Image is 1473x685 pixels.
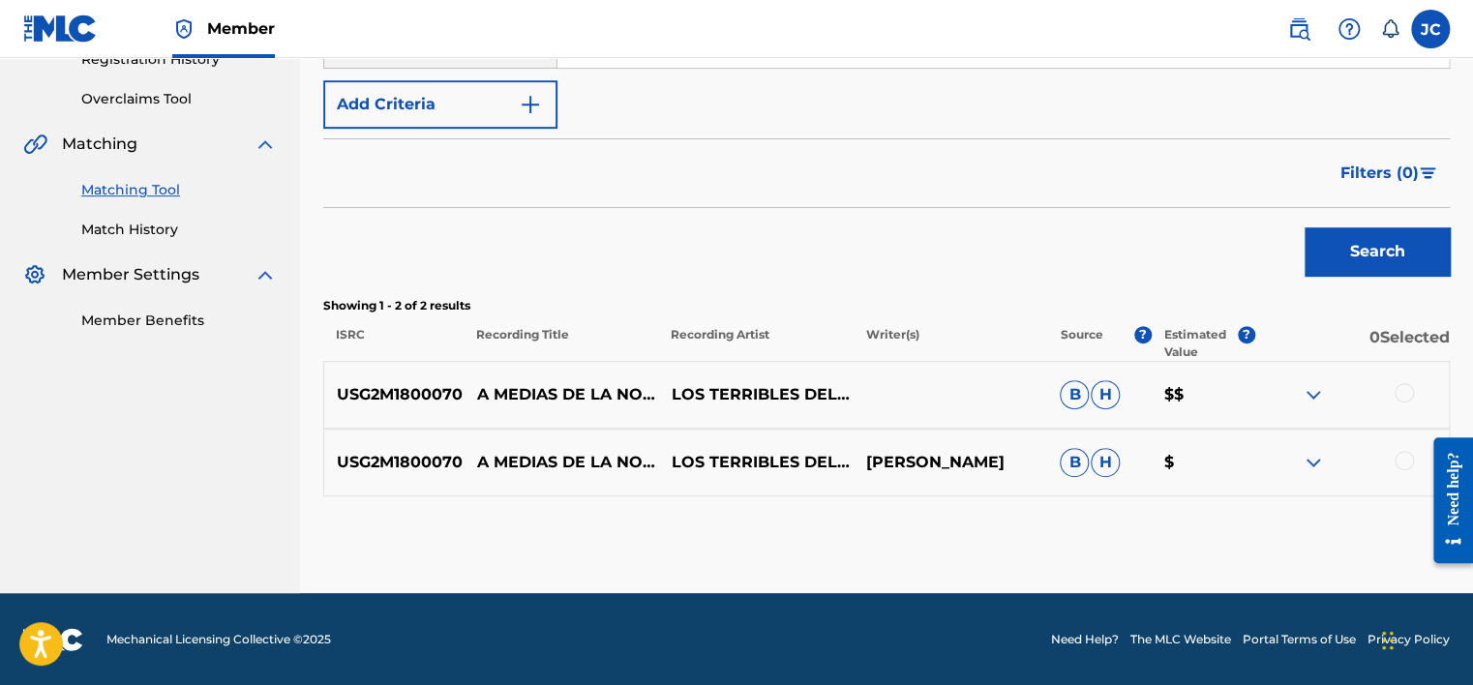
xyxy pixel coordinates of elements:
span: Member Settings [62,263,199,286]
span: B [1060,448,1089,477]
p: [PERSON_NAME] [853,451,1047,474]
button: Filters (0) [1329,149,1450,197]
img: expand [1302,451,1325,474]
p: $ [1151,451,1254,474]
p: Estimated Value [1164,326,1238,361]
a: Registration History [81,49,277,70]
a: The MLC Website [1130,631,1231,648]
img: help [1338,17,1361,41]
img: MLC Logo [23,15,98,43]
p: LOS TERRIBLES DEL NORTE [658,383,853,406]
a: Privacy Policy [1368,631,1450,648]
a: Overclaims Tool [81,89,277,109]
img: expand [1302,383,1325,406]
p: USG2M1800070 [324,451,465,474]
p: Source [1061,326,1103,361]
p: Recording Title [464,326,658,361]
p: USG2M1800070 [324,383,465,406]
div: Drag [1382,611,1394,670]
span: Member [207,17,275,40]
p: A MEDIAS DE LA NOCHE [465,451,659,474]
img: 9d2ae6d4665cec9f34b9.svg [519,93,542,116]
a: Matching Tool [81,180,277,200]
a: Portal Terms of Use [1243,631,1356,648]
div: Notifications [1380,19,1399,39]
a: Public Search [1279,10,1318,48]
div: User Menu [1411,10,1450,48]
img: logo [23,628,83,651]
button: Add Criteria [323,80,557,129]
p: Recording Artist [658,326,853,361]
p: 0 Selected [1255,326,1450,361]
img: Member Settings [23,263,46,286]
span: Filters ( 0 ) [1340,162,1419,185]
span: ? [1134,326,1152,343]
img: expand [254,133,277,156]
p: LOS TERRIBLES DEL NORTE [658,451,853,474]
a: Member Benefits [81,311,277,331]
span: ? [1238,326,1255,343]
img: expand [254,263,277,286]
p: $$ [1151,383,1254,406]
img: Matching [23,133,47,156]
span: Matching [62,133,137,156]
p: Showing 1 - 2 of 2 results [323,297,1450,314]
img: Top Rightsholder [172,17,195,41]
p: A MEDIAS DE LA NOCHE [465,383,659,406]
span: H [1091,448,1120,477]
img: filter [1420,167,1436,179]
a: Match History [81,220,277,240]
button: Search [1305,227,1450,276]
span: H [1091,380,1120,409]
div: Help [1330,10,1368,48]
span: Mechanical Licensing Collective © 2025 [106,631,331,648]
p: ISRC [323,326,464,361]
a: Need Help? [1051,631,1119,648]
img: search [1287,17,1310,41]
iframe: Chat Widget [1376,592,1473,685]
span: B [1060,380,1089,409]
iframe: Resource Center [1419,423,1473,579]
p: Writer(s) [853,326,1047,361]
